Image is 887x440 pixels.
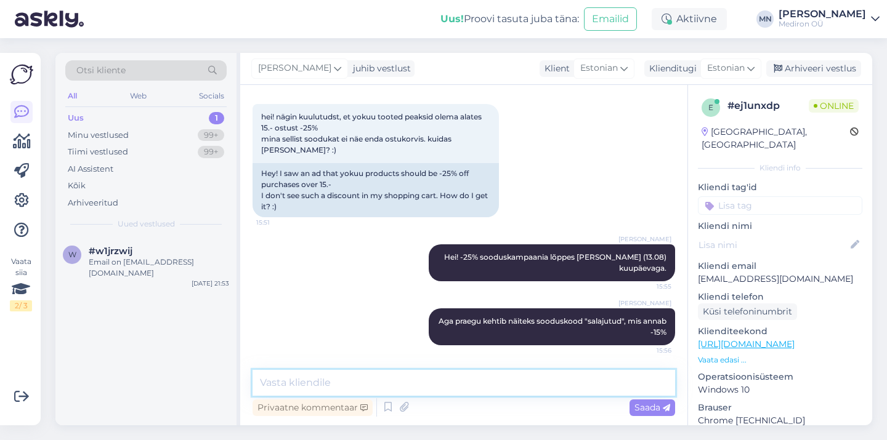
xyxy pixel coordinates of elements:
span: e [708,103,713,112]
div: Socials [196,88,227,104]
div: Küsi telefoninumbrit [698,303,797,320]
span: Aga praegu kehtib näiteks sooduskood "salajutud", mis annab -15% [439,316,668,337]
p: Operatsioonisüsteem [698,370,862,383]
div: Klient [540,62,570,75]
div: MN [756,10,774,28]
div: Kõik [68,180,86,192]
div: Klienditugi [644,62,697,75]
div: Web [128,88,149,104]
span: [PERSON_NAME] [618,234,671,244]
span: Estonian [580,62,618,75]
button: Emailid [584,7,637,31]
span: 15:56 [625,346,671,355]
p: Kliendi nimi [698,220,862,233]
p: Windows 10 [698,383,862,396]
span: hei! nägin kuulutudst, et yokuu tooted peaksid olema alates 15.- ostust -25% mina sellist sooduka... [261,112,484,154]
div: Kliendi info [698,162,862,174]
input: Lisa tag [698,196,862,215]
a: [PERSON_NAME]Mediron OÜ [779,9,880,29]
div: [DATE] 21:53 [192,279,229,288]
div: 99+ [198,146,224,158]
p: Brauser [698,401,862,414]
p: Chrome [TECHNICAL_ID] [698,414,862,427]
span: Uued vestlused [118,218,175,230]
span: Estonian [707,62,745,75]
div: Vaata siia [10,256,32,311]
p: Klienditeekond [698,325,862,338]
span: 15:51 [256,218,302,227]
div: Hey! I saw an ad that yokuu products should be -25% off purchases over 15.- I don't see such a di... [253,163,499,217]
b: Uus! [440,13,464,25]
div: # ej1unxdp [727,98,809,113]
p: [EMAIL_ADDRESS][DOMAIN_NAME] [698,273,862,286]
div: Minu vestlused [68,129,129,142]
span: #w1jrzwij [89,246,132,257]
div: All [65,88,79,104]
div: Proovi tasuta juba täna: [440,12,579,26]
div: 99+ [198,129,224,142]
div: Uus [68,112,84,124]
p: Vaata edasi ... [698,354,862,366]
img: Askly Logo [10,63,33,86]
a: [URL][DOMAIN_NAME] [698,338,795,350]
p: Kliendi tag'id [698,181,862,194]
p: Kliendi telefon [698,290,862,303]
div: Tiimi vestlused [68,146,128,158]
div: AI Assistent [68,163,113,175]
p: Kliendi email [698,260,862,273]
div: Privaatne kommentaar [253,399,373,416]
span: 15:55 [625,282,671,291]
span: [PERSON_NAME] [258,62,331,75]
span: Hei! -25% sooduskampaania lõppes [PERSON_NAME] (13.08) kuupäevaga. [444,252,668,273]
div: Arhiveeri vestlus [766,60,861,77]
div: 1 [209,112,224,124]
span: Online [809,99,859,113]
span: Saada [634,402,670,413]
span: w [68,250,76,259]
div: [PERSON_NAME] [779,9,866,19]
input: Lisa nimi [699,238,848,252]
div: Mediron OÜ [779,19,866,29]
div: 2 / 3 [10,300,32,311]
div: Email on [EMAIL_ADDRESS][DOMAIN_NAME] [89,257,229,279]
div: Arhiveeritud [68,197,118,209]
span: Otsi kliente [76,64,126,77]
span: [PERSON_NAME] [618,298,671,308]
div: Aktiivne [652,8,727,30]
div: juhib vestlust [348,62,411,75]
div: [GEOGRAPHIC_DATA], [GEOGRAPHIC_DATA] [702,126,850,151]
